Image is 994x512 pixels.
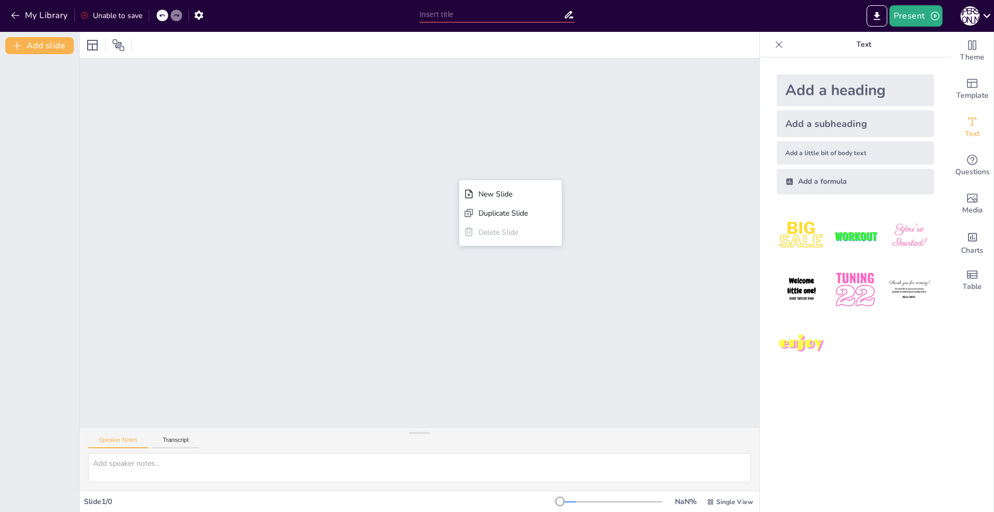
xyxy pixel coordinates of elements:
div: Slide 1 / 0 [84,497,560,507]
div: Add a subheading [777,110,934,137]
button: Export to PowerPoint [867,5,887,27]
img: 6.jpeg [885,265,934,314]
img: 5.jpeg [830,265,880,314]
div: Add images, graphics, shapes or video [951,185,993,223]
button: Present [889,5,942,27]
div: NaN % [673,497,698,507]
p: Text [787,32,940,57]
div: Add text boxes [951,108,993,147]
div: Add a formula [777,169,934,194]
input: Insert title [419,7,563,22]
span: Template [956,90,989,101]
button: Transcript [152,437,200,448]
div: Add a little bit of body text [777,141,934,165]
span: Text [965,128,980,140]
button: My Library [8,7,72,24]
span: Single View [716,498,753,506]
div: Layout [84,37,101,54]
div: Change the overall theme [951,32,993,70]
div: Delete Slide [478,227,528,237]
span: Media [962,204,983,216]
div: Add ready made slides [951,70,993,108]
div: Get real-time input from your audience [951,147,993,185]
span: Questions [955,166,990,178]
div: New Slide [478,189,528,199]
img: 1.jpeg [777,211,826,261]
span: Theme [960,52,984,63]
span: Position [112,39,125,52]
button: Speaker Notes [88,437,148,448]
span: Table [963,281,982,293]
img: 3.jpeg [885,211,934,261]
button: А [PERSON_NAME] [961,5,980,27]
div: Add a heading [777,74,934,106]
img: 7.jpeg [777,319,826,369]
div: А [PERSON_NAME] [961,6,980,25]
button: Add slide [5,37,74,54]
div: Add charts and graphs [951,223,993,261]
span: Charts [961,245,983,257]
div: Add a table [951,261,993,300]
div: Unable to save [80,11,142,21]
img: 2.jpeg [830,211,880,261]
div: Duplicate Slide [478,208,528,218]
img: 4.jpeg [777,265,826,314]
